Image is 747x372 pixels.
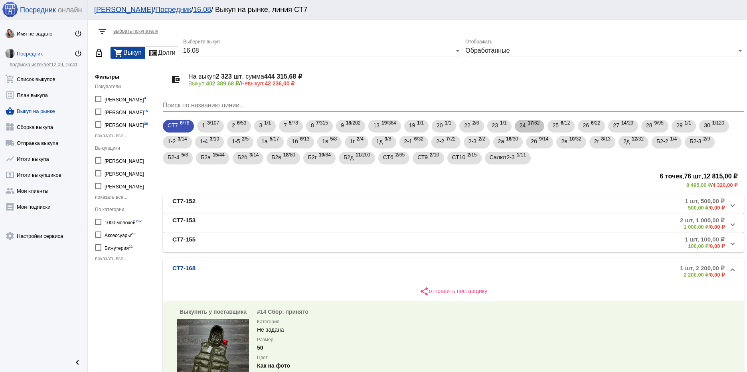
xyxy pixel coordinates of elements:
span: 3 [259,118,262,133]
mat-icon: account_balance_wallet [169,73,182,86]
span: 2в [561,134,567,148]
b: 6 [300,136,303,142]
b: 17 [528,120,533,126]
b: Как на фото [257,362,290,369]
b: 15 [213,152,218,158]
div: / [685,243,725,249]
b: СТ7-152 [172,198,196,211]
div: 1000 мелочей [105,216,142,227]
span: 25 [552,118,559,133]
label: Цвет [257,354,737,362]
span: /44 [213,150,225,166]
span: 2г [594,134,599,148]
span: Невыкуп: [241,80,294,87]
span: 26 [583,118,589,133]
span: 27 [613,118,619,133]
b: 2 [472,120,475,126]
span: /22 [446,134,455,150]
mat-icon: group [5,186,15,196]
span: /22 [591,118,600,135]
b: 3 [210,136,213,142]
span: /202 [346,118,361,135]
b: 19 [319,152,324,158]
span: Б2в [271,150,281,164]
b: 2 200,00 ₽ [684,272,708,278]
b: 1 000,00 ₽ [684,224,708,230]
span: /1 [685,118,692,135]
img: 3csRknZHdsk.jpg [5,49,15,58]
b: 2 [478,136,481,142]
div: Выкупить у поставщика [177,308,249,319]
b: 50 [257,344,263,351]
div: / [163,182,737,188]
span: /1 [264,118,271,135]
small: 11 [129,245,133,249]
span: 1г [350,134,355,148]
b: 1 [417,120,420,126]
b: 3 [207,120,210,126]
b: 6 [414,136,417,142]
span: /200 [356,150,370,166]
mat-icon: show_chart [5,154,15,164]
div: [PERSON_NAME] [105,180,144,191]
span: 7 [284,118,287,133]
b: 2 [395,152,398,158]
span: /1 [417,118,424,135]
b: 0,00 ₽ [710,205,725,211]
b: 18 [346,120,351,126]
span: /80 [283,150,295,166]
b: 444 315,68 ₽ [264,73,302,80]
span: СТ7 [168,118,178,133]
b: 6 [591,120,594,126]
span: /32 [414,134,423,150]
div: / [685,205,725,211]
mat-icon: settings [5,231,15,241]
span: выбрать покупателя [113,28,158,34]
p: / [188,80,737,87]
mat-icon: shopping_cart [114,48,123,58]
span: /4 [670,134,677,150]
b: 16 [506,136,511,142]
mat-expansion-panel-header: СТ7-1521 шт, 500,00 ₽500,00 ₽/0,00 ₽ [163,194,744,214]
span: /53 [237,118,246,135]
span: /10 [210,134,219,150]
span: /107 [207,118,219,135]
div: [PERSON_NAME] [105,93,146,104]
b: 1 [685,120,688,126]
span: СТ10 [452,150,466,164]
span: показать все... [95,256,127,261]
b: 1 шт, 100,00 ₽ [685,236,725,243]
span: Салют2-3 [490,150,515,164]
small: 257 [136,219,142,223]
b: 11 [356,152,361,158]
b: 10 [569,136,575,142]
span: 8 [311,118,314,133]
small: 21 [131,232,135,236]
span: /29 [621,118,633,135]
span: /11 [517,150,526,166]
span: 1-4 [200,134,208,148]
span: Обработанные [465,47,510,54]
button: Выкуп [111,47,145,59]
div: [PERSON_NAME] [105,155,144,166]
b: 0,00 ₽ [710,224,725,230]
mat-icon: shopping_basket [5,106,15,116]
div: / / / Выкуп на рынке, линия СТ7 [94,6,733,14]
span: /78 [289,118,298,135]
mat-icon: power_settings_new [74,49,82,57]
b: СТ7-168 [172,265,196,278]
span: /14 [249,150,259,166]
mat-icon: widgets [5,122,15,132]
b: 12 [632,136,637,142]
span: /65 [395,150,405,166]
b: 8 [601,136,604,142]
span: /8 [385,134,391,150]
b: 76 шт [684,173,702,180]
button: Долги [145,47,179,59]
b: 5 [289,120,292,126]
mat-icon: local_shipping [5,138,15,148]
h4: На выкуп , сумма [188,73,737,80]
span: 1д [376,134,383,148]
b: 1 [500,120,503,126]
